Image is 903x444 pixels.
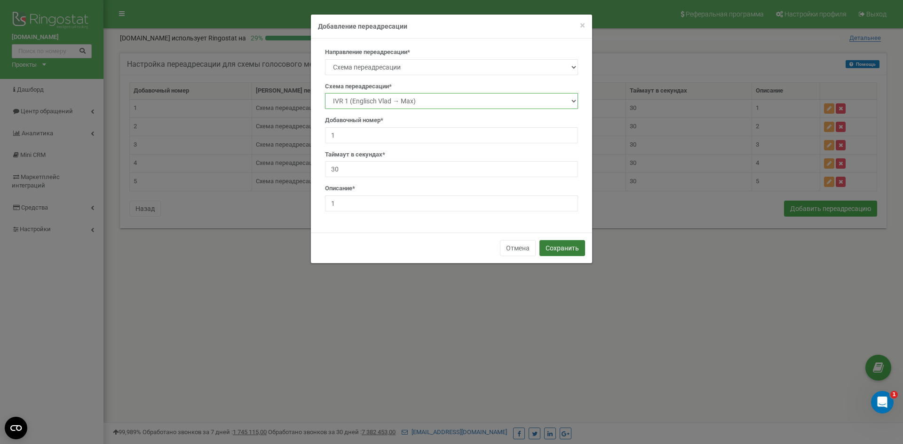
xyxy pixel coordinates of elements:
[318,22,585,31] h4: Добавление переадресации
[539,240,585,256] button: Сохранить
[5,417,27,439] button: Open CMP widget
[325,150,385,159] label: Таймаут в секундах*
[325,116,383,125] label: Добавочный номер*
[890,391,898,398] span: 1
[500,240,536,256] button: Отмена
[325,184,355,193] label: Описание*
[580,20,585,31] span: ×
[325,82,392,91] label: Схема переадресации*
[325,48,410,57] label: Направление переадресации*
[871,391,894,413] iframe: Intercom live chat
